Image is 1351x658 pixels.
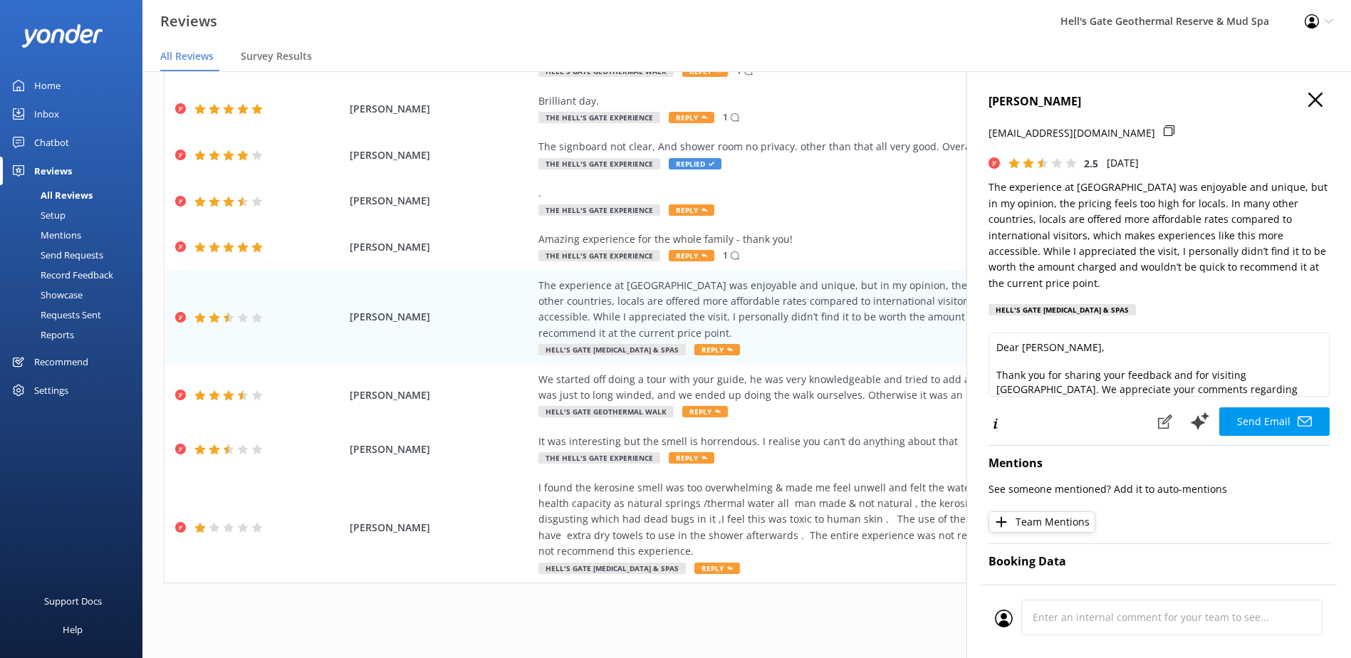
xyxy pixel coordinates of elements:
div: Chatbot [34,128,69,157]
button: Send Email [1219,407,1330,436]
a: Showcase [9,285,142,305]
span: [PERSON_NAME] [350,239,531,255]
span: Reply [669,452,714,464]
div: All Reviews [9,185,93,205]
div: Help [63,615,83,644]
span: [PERSON_NAME] [350,193,531,209]
span: [PERSON_NAME] [350,147,531,163]
textarea: Dear [PERSON_NAME], Thank you for sharing your feedback and for visiting [GEOGRAPHIC_DATA]. We ap... [989,333,1330,397]
a: Record Feedback [9,265,142,285]
img: yonder-white-logo.png [21,24,103,48]
button: Team Mentions [989,511,1095,533]
a: Reports [9,325,142,345]
div: It was interesting but the smell is horrendous. I realise you can’t do anything about that [538,434,1186,449]
div: Mentions [9,225,81,245]
span: Replied [669,158,721,169]
span: Reply [669,112,714,123]
span: Survey Results [241,49,312,63]
div: Reviews [34,157,72,185]
span: The Hell's Gate Experience [538,204,660,216]
div: Inbox [34,100,59,128]
span: Reply [682,406,728,417]
p: 1 [723,110,728,124]
div: Hell's Gate [MEDICAL_DATA] & Spas [989,304,1136,315]
img: user_profile.svg [995,610,1013,627]
span: Reply [669,250,714,261]
a: Setup [9,205,142,225]
div: Setup [9,205,66,225]
div: Amazing experience for the whole family - thank you! [538,231,1186,247]
a: Mentions [9,225,142,245]
div: . [538,185,1186,201]
span: All Reviews [160,49,214,63]
div: Reports [9,325,74,345]
div: Home [34,71,61,100]
span: The Hell's Gate Experience [538,452,660,464]
div: The signboard not clear, And shower room no privacy. other than that all very good. Overall we ar... [538,139,1186,155]
h4: Booking Data [989,553,1330,571]
span: Reply [669,204,714,216]
a: Send Requests [9,245,142,265]
button: Close [1308,93,1323,108]
div: Support Docs [44,587,102,615]
span: Reply [694,344,740,355]
div: We started off doing a tour with your guide, he was very knowledgeable and tried to add a bit of ... [538,372,1186,404]
p: [DATE] [1107,155,1139,171]
span: Hell's Gate [MEDICAL_DATA] & Spas [538,344,686,355]
span: 2.5 [1084,157,1098,170]
div: Recommend [34,348,88,376]
a: Requests Sent [9,305,142,325]
p: The experience at [GEOGRAPHIC_DATA] was enjoyable and unique, but in my opinion, the pricing feel... [989,179,1330,291]
span: Hell's Gate Geothermal Walk [538,406,674,417]
p: See someone mentioned? Add it to auto-mentions [989,481,1330,497]
span: The Hell's Gate Experience [538,112,660,123]
div: Send Requests [9,245,103,265]
div: The experience at [GEOGRAPHIC_DATA] was enjoyable and unique, but in my opinion, the pricing feel... [538,278,1186,342]
h4: [PERSON_NAME] [989,93,1330,111]
div: Settings [34,376,68,404]
h3: Reviews [160,10,217,33]
p: [EMAIL_ADDRESS][DOMAIN_NAME] [989,125,1155,141]
h4: Mentions [989,454,1330,473]
span: [PERSON_NAME] [350,309,531,325]
div: Requests Sent [9,305,101,325]
div: Brilliant day. [538,93,1186,109]
span: Hell's Gate [MEDICAL_DATA] & Spas [538,563,686,574]
a: All Reviews [9,185,142,205]
span: [PERSON_NAME] [350,387,531,403]
span: [PERSON_NAME] [350,520,531,536]
span: Reply [694,563,740,574]
span: The Hell's Gate Experience [538,158,660,169]
span: [PERSON_NAME] [350,101,531,117]
div: Showcase [9,285,83,305]
span: [PERSON_NAME] [350,442,531,457]
p: 1 [723,249,728,262]
span: The Hell's Gate Experience [538,250,660,261]
div: Record Feedback [9,265,113,285]
div: I found the kerosine smell was too overwhelming & made me feel unwell and felt the waters & mud p... [538,480,1186,560]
